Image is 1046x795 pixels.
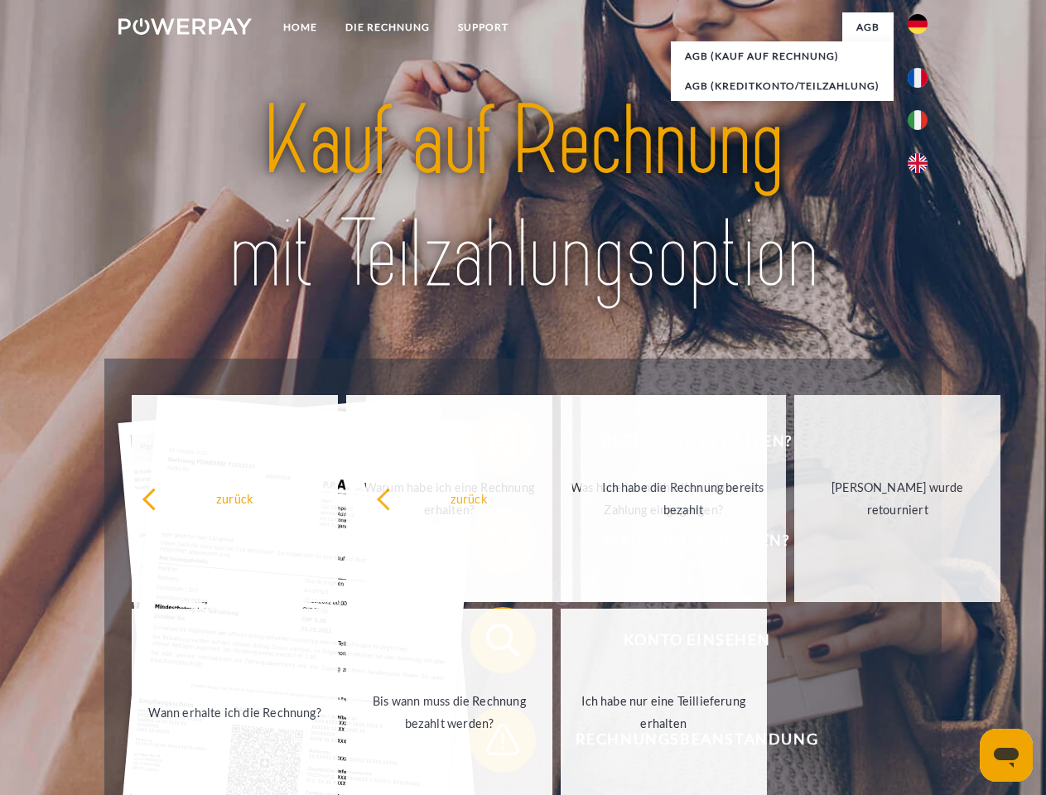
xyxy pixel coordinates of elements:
img: de [908,14,928,34]
a: SUPPORT [444,12,523,42]
div: [PERSON_NAME] wurde retourniert [804,476,991,521]
div: zurück [142,487,328,509]
div: Ich habe die Rechnung bereits bezahlt [590,476,777,521]
a: Home [269,12,331,42]
a: DIE RECHNUNG [331,12,444,42]
div: zurück [376,487,562,509]
img: en [908,153,928,173]
div: Wann erhalte ich die Rechnung? [142,701,328,723]
img: it [908,110,928,130]
a: agb [842,12,894,42]
a: AGB (Kauf auf Rechnung) [671,41,894,71]
div: Ich habe nur eine Teillieferung erhalten [571,690,757,735]
a: AGB (Kreditkonto/Teilzahlung) [671,71,894,101]
img: fr [908,68,928,88]
iframe: Schaltfläche zum Öffnen des Messaging-Fensters [980,729,1033,782]
div: Bis wann muss die Rechnung bezahlt werden? [356,690,542,735]
img: title-powerpay_de.svg [158,79,888,317]
img: logo-powerpay-white.svg [118,18,252,35]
